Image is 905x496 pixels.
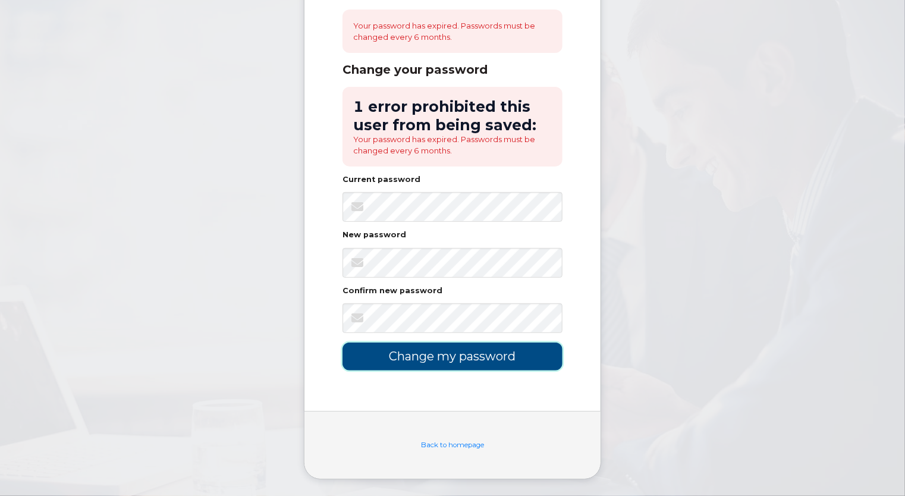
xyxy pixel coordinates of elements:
[342,231,406,239] label: New password
[342,62,563,77] div: Change your password
[353,98,552,134] h2: 1 error prohibited this user from being saved:
[342,10,563,53] div: Your password has expired. Passwords must be changed every 6 months.
[342,176,420,184] label: Current password
[353,134,552,156] li: Your password has expired. Passwords must be changed every 6 months.
[342,343,563,371] input: Change my password
[421,441,484,449] a: Back to homepage
[342,287,442,295] label: Confirm new password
